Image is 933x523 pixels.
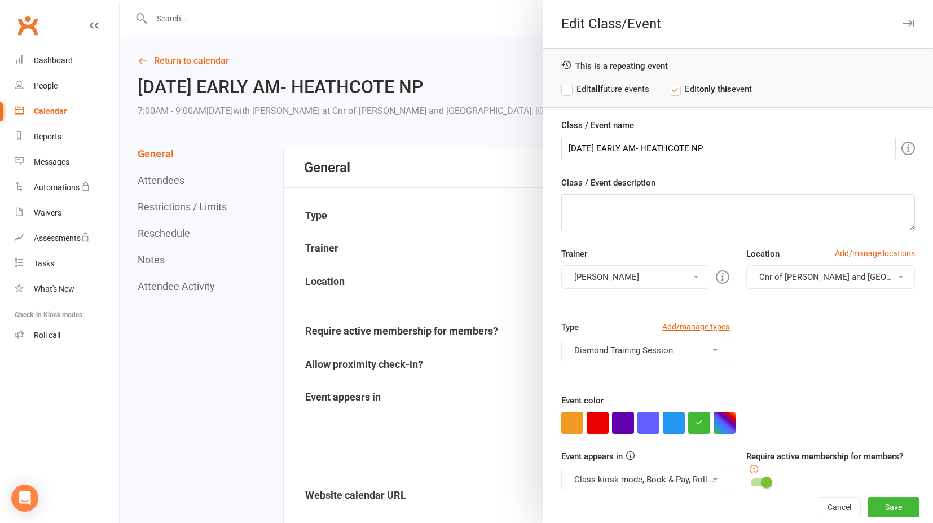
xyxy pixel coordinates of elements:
[699,84,732,94] strong: only this
[868,497,919,517] button: Save
[15,99,119,124] a: Calendar
[746,265,915,289] button: Cnr of [PERSON_NAME] and [GEOGRAPHIC_DATA], [GEOGRAPHIC_DATA]
[15,200,119,226] a: Waivers
[14,11,42,39] a: Clubworx
[561,394,604,407] label: Event color
[11,485,38,512] div: Open Intercom Messenger
[34,284,74,293] div: What's New
[561,450,623,463] label: Event appears in
[543,16,933,32] div: Edit Class/Event
[34,259,54,268] div: Tasks
[835,247,915,260] a: Add/manage locations
[15,73,119,99] a: People
[15,226,119,251] a: Assessments
[561,265,711,289] button: [PERSON_NAME]
[34,234,90,243] div: Assessments
[818,497,861,517] button: Cancel
[15,175,119,200] a: Automations
[34,331,60,340] div: Roll call
[34,157,69,166] div: Messages
[561,118,634,132] label: Class / Event name
[746,247,780,261] label: Location
[34,81,58,90] div: People
[15,150,119,175] a: Messages
[34,208,61,217] div: Waivers
[561,82,649,96] label: Edit future events
[15,48,119,73] a: Dashboard
[670,82,752,96] label: Edit event
[561,320,579,334] label: Type
[34,56,73,65] div: Dashboard
[15,251,119,276] a: Tasks
[591,84,600,94] strong: all
[34,107,67,116] div: Calendar
[746,451,903,462] label: Require active membership for members?
[15,276,119,302] a: What's New
[34,183,80,192] div: Automations
[561,137,896,160] input: Enter event name
[561,60,915,71] div: This is a repeating event
[561,247,587,261] label: Trainer
[561,468,730,491] button: Class kiosk mode, Book & Pay, Roll call, Clubworx website calendar and Mobile app
[662,320,729,333] a: Add/manage types
[15,323,119,348] a: Roll call
[34,132,61,141] div: Reports
[561,339,730,362] button: Diamond Training Session
[561,176,655,190] label: Class / Event description
[15,124,119,150] a: Reports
